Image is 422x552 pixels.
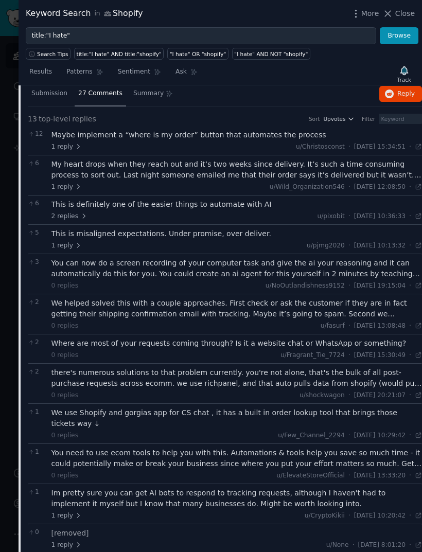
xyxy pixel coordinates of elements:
span: 12 [28,130,46,139]
span: 2 [28,338,46,347]
span: [DATE] 20:21:07 [354,391,406,400]
span: Ask [175,67,187,77]
a: "I hate" OR "shopify" [167,48,228,60]
span: Search Tips [37,50,68,58]
span: 2 [28,298,46,307]
a: "I hate" AND NOT "shopify" [232,48,310,60]
span: replies [72,114,96,124]
span: [DATE] 12:08:50 [354,183,406,192]
span: 6 [28,159,46,168]
div: Keyword Search Shopify [26,7,143,20]
span: in [94,9,100,19]
span: u/shockwagon [300,391,345,399]
span: Reply [397,90,415,99]
a: Sentiment [114,64,165,85]
span: · [409,511,411,521]
span: · [348,183,350,192]
span: [DATE] 10:36:33 [354,212,406,221]
span: · [409,183,411,192]
span: [DATE] 15:30:49 [354,351,406,360]
span: Sentiment [118,67,150,77]
span: · [409,471,411,480]
span: u/CryptoKikii [305,512,345,519]
span: [DATE] 8:01:20 [358,541,406,550]
span: 5 [28,228,46,238]
span: [DATE] 13:33:20 [354,471,406,480]
span: Upvotes [323,115,345,122]
span: · [409,241,411,251]
span: u/ElevateStoreOfficial [276,472,345,479]
span: Patterns [66,67,92,77]
span: 1 reply [51,241,82,251]
span: u/Wild_Organization546 [270,183,345,190]
span: top-level [39,114,70,124]
span: 2 [28,367,46,377]
span: · [353,541,355,550]
button: Close [382,8,415,19]
input: Keyword [379,114,422,124]
span: Submission [31,89,67,98]
span: [DATE] 13:08:48 [354,322,406,331]
span: · [409,431,411,440]
a: Results [26,64,56,85]
span: 1 reply [51,511,82,521]
span: 1 reply [51,541,82,550]
span: 1 [28,407,46,417]
span: u/None [326,541,349,548]
span: · [348,431,350,440]
span: 1 reply [51,143,82,152]
button: Track [394,63,415,85]
div: title:"I hate" AND title:"shopify" [77,50,162,58]
span: [DATE] 15:34:51 [354,143,406,152]
a: Patterns [63,64,107,85]
span: · [348,281,350,291]
span: u/Fragrant_Tie_7724 [280,351,345,359]
span: · [409,391,411,400]
span: 3 [28,258,46,267]
span: [DATE] 10:29:42 [354,431,406,440]
span: · [348,511,350,521]
span: · [348,322,350,331]
span: · [409,281,411,291]
span: Summary [133,89,164,98]
a: Ask [172,64,201,85]
div: "I hate" AND NOT "shopify" [234,50,308,58]
button: Reply [379,86,422,102]
span: [DATE] 19:15:04 [354,281,406,291]
span: More [361,8,379,19]
span: 2 replies [51,212,87,221]
span: · [409,322,411,331]
span: u/Few_Channel_2294 [278,432,345,439]
span: u/NoOutlandishness9152 [266,282,345,289]
span: · [348,241,350,251]
span: · [348,391,350,400]
span: · [348,212,350,221]
span: Results [29,67,52,77]
button: More [350,8,379,19]
span: · [409,212,411,221]
div: Track [397,76,411,83]
a: title:"I hate" AND title:"shopify" [74,48,164,60]
div: "I hate" OR "shopify" [170,50,226,58]
button: Upvotes [323,115,355,122]
span: · [409,541,411,550]
span: · [348,351,350,360]
span: u/Christosconst [296,143,345,150]
input: Try a keyword related to your business [26,27,376,45]
span: 13 [28,114,37,124]
span: 6 [28,199,46,208]
button: Browse [380,27,418,45]
span: u/pjmg2020 [307,242,345,249]
div: Sort [309,115,320,122]
span: 1 [28,488,46,497]
span: u/fasurf [321,322,345,329]
span: [DATE] 10:13:32 [354,241,406,251]
div: Filter [362,115,375,122]
span: · [348,471,350,480]
span: · [409,351,411,360]
span: · [348,143,350,152]
span: 0 [28,528,46,537]
span: [DATE] 10:20:42 [354,511,406,521]
span: u/pixobit [317,212,344,220]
